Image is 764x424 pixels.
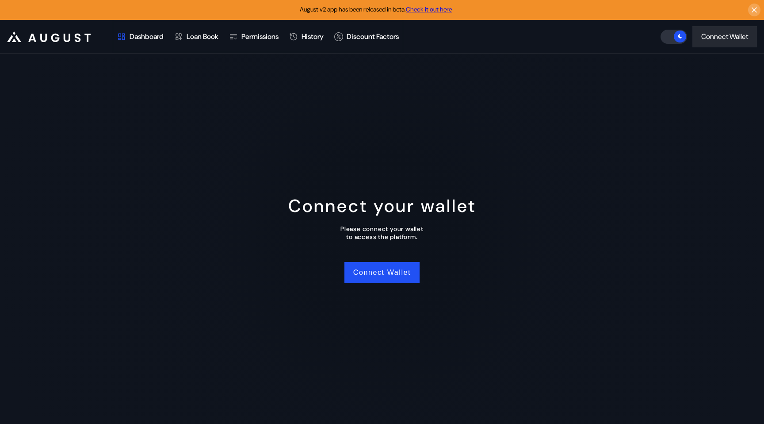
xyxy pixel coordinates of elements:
a: Loan Book [169,20,224,53]
span: August v2 app has been released in beta. [300,5,452,13]
a: Discount Factors [329,20,404,53]
div: Dashboard [130,32,164,41]
div: Discount Factors [347,32,399,41]
button: Connect Wallet [692,26,757,47]
a: History [284,20,329,53]
div: Connect Wallet [701,32,748,41]
a: Check it out here [406,5,452,13]
div: History [302,32,324,41]
div: Please connect your wallet to access the platform. [340,225,424,241]
div: Permissions [241,32,279,41]
div: Connect your wallet [288,194,476,217]
a: Dashboard [112,20,169,53]
button: Connect Wallet [344,262,420,283]
a: Permissions [224,20,284,53]
div: Loan Book [187,32,218,41]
